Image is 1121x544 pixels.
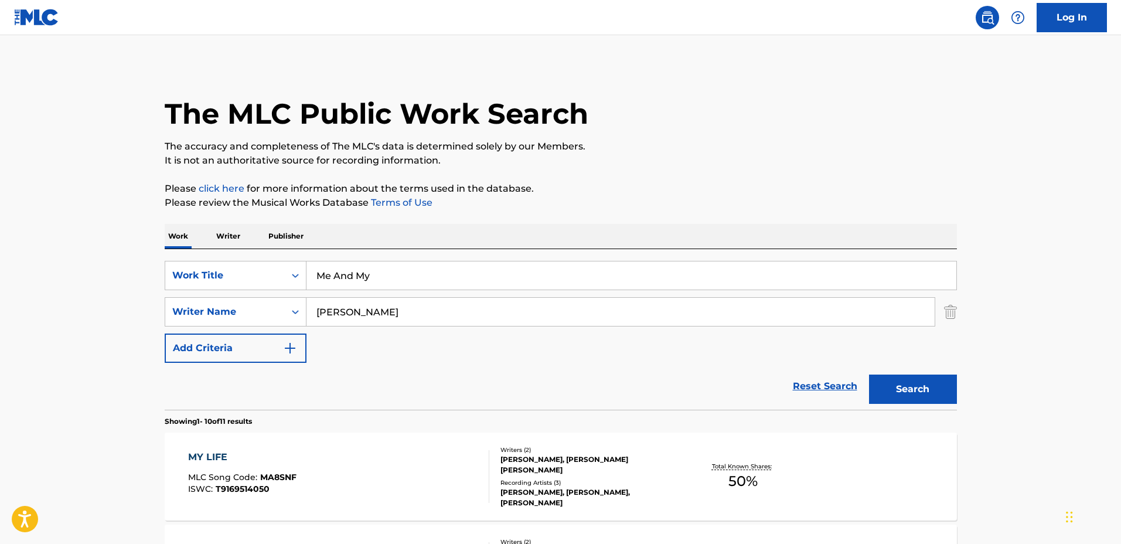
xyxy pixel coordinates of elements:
p: Showing 1 - 10 of 11 results [165,416,252,427]
a: Terms of Use [369,197,432,208]
img: 9d2ae6d4665cec9f34b9.svg [283,341,297,355]
img: Delete Criterion [944,297,957,327]
img: help [1011,11,1025,25]
a: Log In [1037,3,1107,32]
a: MY LIFEMLC Song Code:MA8SNFISWC:T9169514050Writers (2)[PERSON_NAME], [PERSON_NAME] [PERSON_NAME]R... [165,433,957,521]
p: Please review the Musical Works Database [165,196,957,210]
div: Writer Name [172,305,278,319]
span: MA8SNF [260,472,297,482]
p: Please for more information about the terms used in the database. [165,182,957,196]
span: ISWC : [188,484,216,494]
div: [PERSON_NAME], [PERSON_NAME], [PERSON_NAME] [500,487,677,508]
div: [PERSON_NAME], [PERSON_NAME] [PERSON_NAME] [500,454,677,475]
a: Reset Search [787,373,863,399]
button: Add Criteria [165,334,306,363]
div: Help [1006,6,1030,29]
p: Total Known Shares: [712,462,775,471]
div: Writers ( 2 ) [500,446,677,454]
p: Work [165,224,192,249]
h1: The MLC Public Work Search [165,96,588,131]
div: Work Title [172,268,278,283]
img: MLC Logo [14,9,59,26]
p: The accuracy and completeness of The MLC's data is determined solely by our Members. [165,140,957,154]
a: Public Search [976,6,999,29]
span: MLC Song Code : [188,472,260,482]
img: search [980,11,994,25]
a: click here [199,183,244,194]
div: Recording Artists ( 3 ) [500,478,677,487]
div: MY LIFE [188,450,297,464]
div: Drag [1066,499,1073,535]
p: It is not an authoritative source for recording information. [165,154,957,168]
span: 50 % [728,471,758,492]
p: Writer [213,224,244,249]
iframe: Chat Widget [1062,488,1121,544]
span: T9169514050 [216,484,270,494]
p: Publisher [265,224,307,249]
button: Search [869,375,957,404]
form: Search Form [165,261,957,410]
